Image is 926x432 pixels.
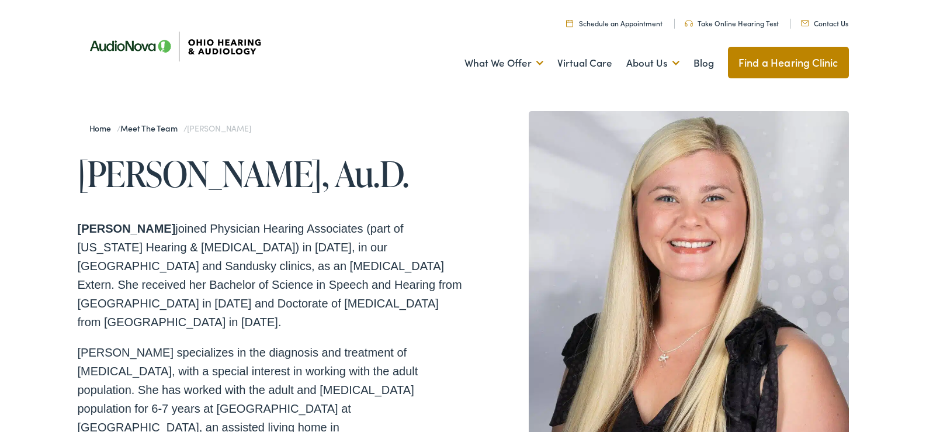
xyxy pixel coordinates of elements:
a: Virtual Care [557,42,612,85]
a: About Us [626,42,679,85]
strong: [PERSON_NAME] [78,222,176,235]
span: / / [89,122,251,134]
p: joined Physician Hearing Associates (part of [US_STATE] Hearing & [MEDICAL_DATA]) in [DATE], in o... [78,219,463,331]
a: Meet the Team [120,122,183,134]
a: Find a Hearing Clinic [728,47,849,78]
img: Mail icon representing email contact with Ohio Hearing in Cincinnati, OH [801,20,809,26]
img: Calendar Icon to schedule a hearing appointment in Cincinnati, OH [566,19,573,27]
img: Headphones icone to schedule online hearing test in Cincinnati, OH [685,20,693,27]
a: Blog [693,42,714,85]
a: Schedule an Appointment [566,18,663,28]
span: [PERSON_NAME] [187,122,251,134]
a: Contact Us [801,18,848,28]
h1: [PERSON_NAME], Au.D. [78,154,463,193]
a: What We Offer [464,42,543,85]
a: Home [89,122,117,134]
a: Take Online Hearing Test [685,18,779,28]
